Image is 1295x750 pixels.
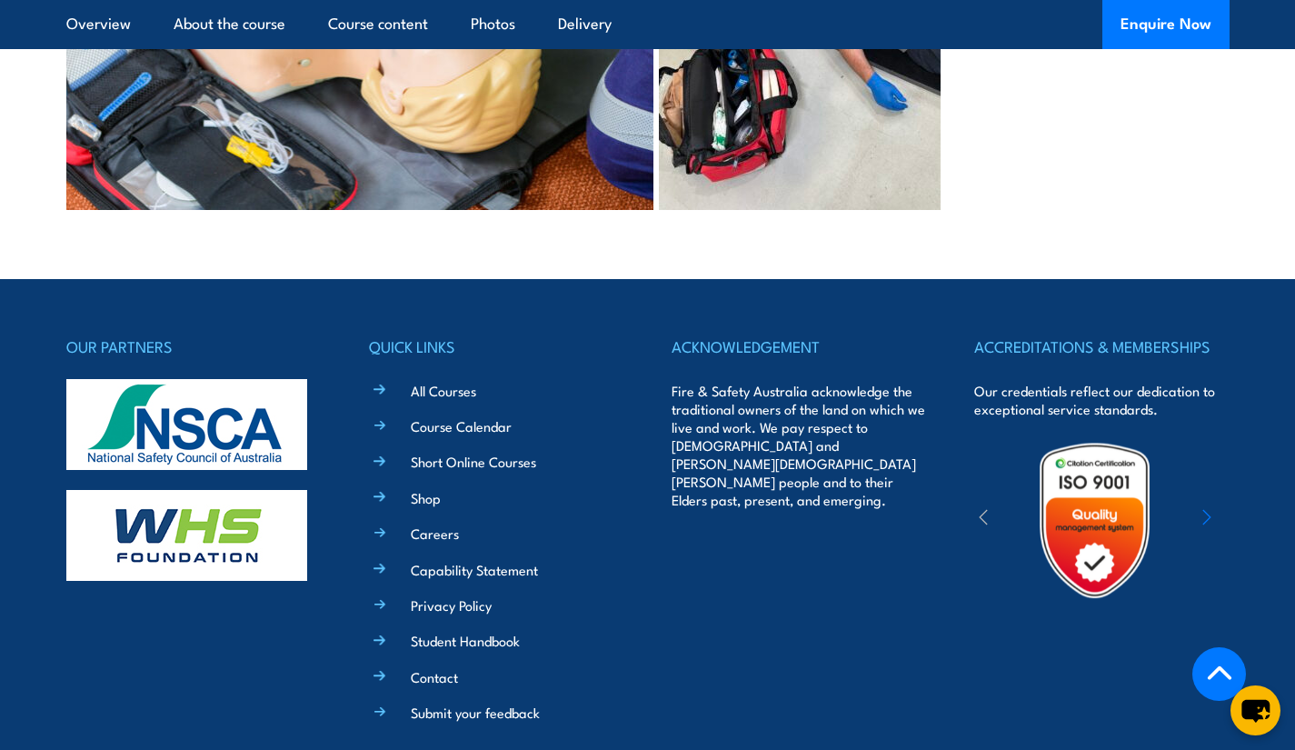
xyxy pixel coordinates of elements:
a: Short Online Courses [411,452,536,471]
img: whs-logo-footer [66,490,307,581]
a: Shop [411,488,441,507]
p: Our credentials reflect our dedication to exceptional service standards. [974,382,1229,418]
h4: QUICK LINKS [369,334,623,359]
a: Contact [411,667,458,686]
img: Untitled design (19) [1015,441,1174,600]
a: Capability Statement [411,560,538,579]
img: nsca-logo-footer [66,379,307,470]
h4: OUR PARTNERS [66,334,321,359]
a: Privacy Policy [411,595,492,615]
h4: ACCREDITATIONS & MEMBERSHIPS [974,334,1229,359]
button: chat-button [1230,685,1280,735]
a: Course Calendar [411,416,512,435]
a: Submit your feedback [411,703,540,722]
a: Careers [411,524,459,543]
h4: ACKNOWLEDGEMENT [672,334,926,359]
a: All Courses [411,381,476,400]
a: Student Handbook [411,631,520,650]
p: Fire & Safety Australia acknowledge the traditional owners of the land on which we live and work.... [672,382,926,509]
